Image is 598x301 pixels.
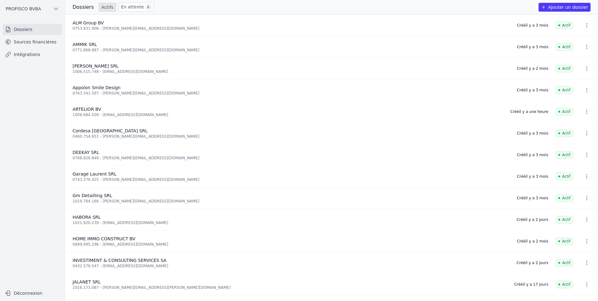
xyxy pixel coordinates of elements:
span: Actif [556,237,573,245]
span: Gm Detailling SRL [73,193,112,198]
span: JALANET SRL [73,279,101,284]
div: 0753.931.906 - [PERSON_NAME][EMAIL_ADDRESS][DOMAIN_NAME] [73,26,509,31]
span: AMMIK SRL [73,42,97,47]
div: 0460.754.651 - [PERSON_NAME][EMAIL_ADDRESS][DOMAIN_NAME] [73,134,509,139]
div: Créé il y a 2 mois [517,239,548,244]
span: DEEKAY SRL [73,150,99,155]
div: Créé il y a 3 mois [517,174,548,179]
div: 1019.764.166 - [PERSON_NAME][EMAIL_ADDRESS][DOMAIN_NAME] [73,199,509,204]
span: 6 [145,4,151,10]
div: 0763.341.597 - [PERSON_NAME][EMAIL_ADDRESS][DOMAIN_NAME] [73,91,509,96]
button: Ajouter un dossier [539,3,590,12]
a: Dossiers [3,24,62,35]
span: Actif [556,22,573,29]
span: Actif [556,194,573,202]
button: Déconnexion [3,288,62,298]
div: Créé il y a 3 mois [517,196,548,201]
span: PROFISCO BVBA [6,6,41,12]
div: 1021.920.239 - [EMAIL_ADDRESS][DOMAIN_NAME] [73,220,509,225]
span: ALM Group BV [73,20,104,25]
span: HOME IMMO CONSTRUCT BV [73,236,135,241]
a: Intégrations [3,49,62,60]
div: Créé il y a 2 jours [517,217,548,222]
span: Garage Laurent SRL [73,171,116,176]
div: Créé il y a 2 jours [517,260,548,265]
div: 0771.868.887 - [PERSON_NAME][EMAIL_ADDRESS][DOMAIN_NAME] [73,48,509,53]
div: Créé il y a 3 mois [517,44,548,49]
div: 0743.376.425 - [PERSON_NAME][EMAIL_ADDRESS][DOMAIN_NAME] [73,177,509,182]
span: Actif [556,86,573,94]
div: Créé il y a 17 jours [514,282,548,287]
div: 1006.684.509 - [EMAIL_ADDRESS][DOMAIN_NAME] [73,112,503,117]
span: INVESTIMENT & CONSULTING SERVICES SA [73,258,166,263]
div: 0432.576.547 - [EMAIL_ADDRESS][DOMAIN_NAME] [73,263,509,268]
span: Actif [556,43,573,51]
div: Créé il y a 3 mois [517,152,548,157]
span: Actif [556,108,573,115]
div: Créé il y a 2 mois [517,66,548,71]
span: Actif [556,65,573,72]
a: Actifs [99,3,116,12]
div: Créé il y a une heure [510,109,548,114]
span: Actif [556,151,573,159]
button: PROFISCO BVBA [3,4,62,14]
div: Créé il y a 3 mois [517,88,548,93]
span: Actif [556,259,573,267]
div: 1016.173.087 - [PERSON_NAME][EMAIL_ADDRESS][PERSON_NAME][DOMAIN_NAME] [73,285,507,290]
div: Créé il y a 3 mois [517,131,548,136]
a: Sources financières [3,36,62,48]
div: 0768.826.849 - [PERSON_NAME][EMAIL_ADDRESS][DOMAIN_NAME] [73,156,509,161]
span: Actif [556,216,573,223]
span: HABORA SRL [73,215,101,220]
span: Appolon Smile Design [73,85,120,90]
span: ARTELIOR BV [73,107,101,112]
span: Actif [556,281,573,288]
div: Créé il y a 3 mois [517,23,548,28]
div: 1006.515.748 - [EMAIL_ADDRESS][DOMAIN_NAME] [73,69,509,74]
span: [PERSON_NAME] SRL [73,64,119,69]
span: Actif [556,130,573,137]
div: 0899.995.296 - [EMAIL_ADDRESS][DOMAIN_NAME] [73,242,509,247]
h3: Dossiers [73,3,94,11]
span: Cordesa [GEOGRAPHIC_DATA] SRL [73,128,148,133]
a: En attente 6 [119,3,154,12]
span: Actif [556,173,573,180]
